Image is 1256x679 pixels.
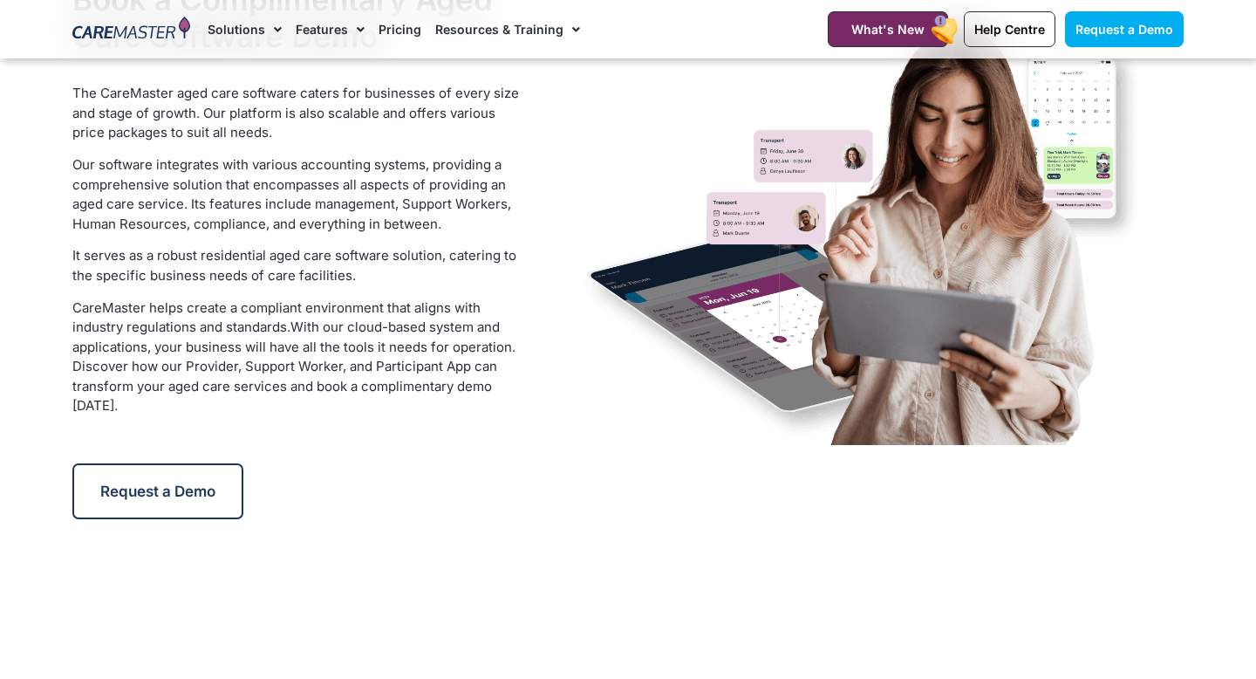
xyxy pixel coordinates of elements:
span: Help Centre [974,22,1045,37]
p: It serves as a robust residential aged care software solution, catering to the specific business ... [72,246,521,285]
a: Request a Demo [1065,11,1184,47]
img: CareMaster Logo [72,17,190,43]
span: Request a Demo [1075,22,1173,37]
a: Help Centre [964,11,1055,47]
span: Request a Demo [100,483,215,500]
span: With our cloud-based system and applications, your business will have all the tools it needs for ... [72,319,515,414]
a: What's New [828,11,948,47]
a: Request a Demo [72,463,243,519]
p: Our software integrates with various accounting systems, providing a comprehensive solution that ... [72,155,521,234]
span: The CareMaster aged care software caters for businesses of every size and stage of growth. Our pl... [72,85,519,141]
p: CareMaster helps create a compliant environment that aligns with industry regulations and standards. [72,298,521,416]
span: What's New [851,22,925,37]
